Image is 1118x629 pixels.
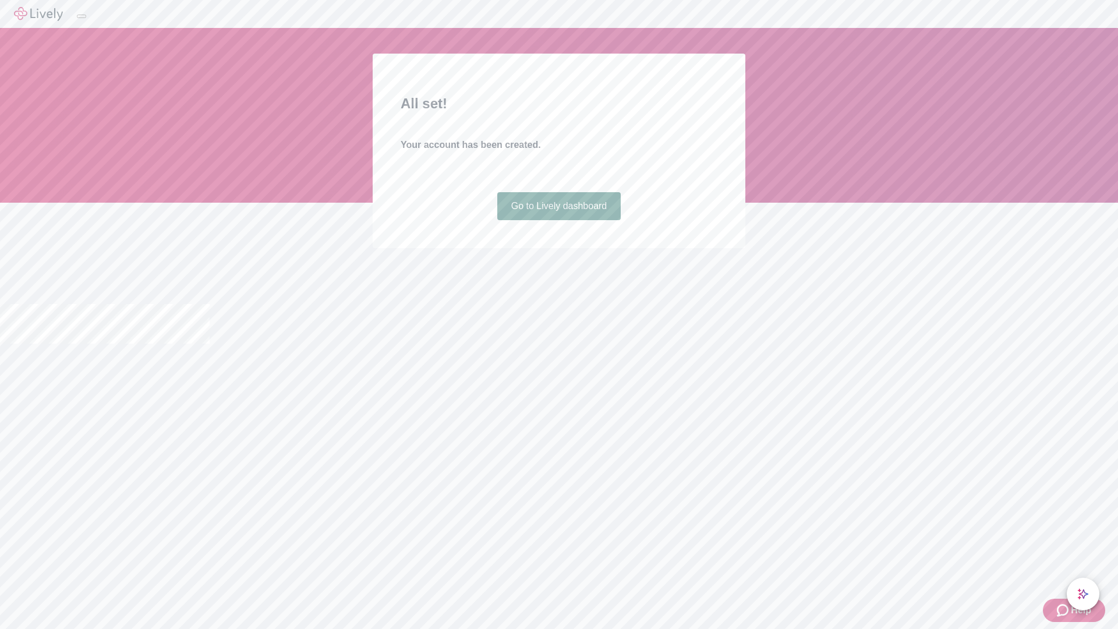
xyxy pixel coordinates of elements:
[1043,599,1105,622] button: Zendesk support iconHelp
[401,93,717,114] h2: All set!
[14,7,63,21] img: Lively
[1071,603,1091,617] span: Help
[77,15,86,18] button: Log out
[497,192,621,220] a: Go to Lively dashboard
[1077,588,1089,600] svg: Lively AI Assistant
[401,138,717,152] h4: Your account has been created.
[1057,603,1071,617] svg: Zendesk support icon
[1067,578,1099,610] button: chat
